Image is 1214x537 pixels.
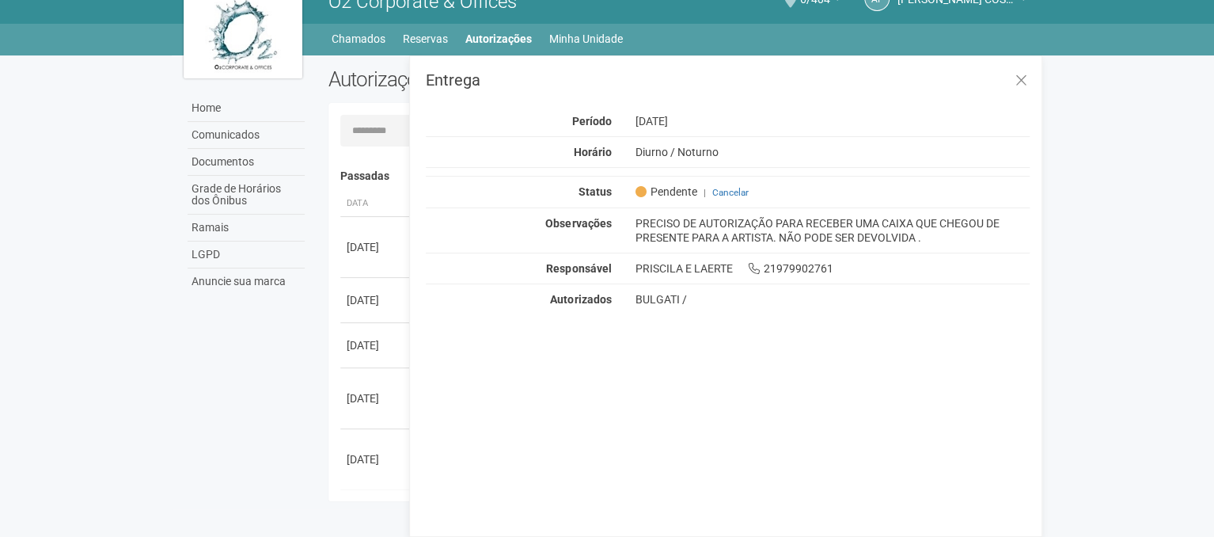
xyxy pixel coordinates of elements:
[635,185,696,199] span: Pendente
[340,170,1019,182] h4: Passadas
[347,239,405,255] div: [DATE]
[426,72,1030,88] h3: Entrega
[711,187,748,198] a: Cancelar
[573,146,611,158] strong: Horário
[623,145,1041,159] div: Diurno / Noturno
[623,114,1041,128] div: [DATE]
[623,261,1041,276] div: PRISCILA E LAERTE 21979902761
[549,28,623,50] a: Minha Unidade
[545,217,611,230] strong: Observações
[347,390,405,406] div: [DATE]
[332,28,385,50] a: Chamados
[347,292,405,308] div: [DATE]
[571,115,611,128] strong: Período
[550,293,611,306] strong: Autorizados
[188,95,305,122] a: Home
[623,216,1041,245] div: PRECISO DE AUTORIZAÇÃO PARA RECEBER UMA CAIXA QUE CHEGOU DE PRESENTE PARA A ARTISTA. NÃO PODE SER...
[546,262,611,275] strong: Responsável
[403,28,448,50] a: Reservas
[347,337,405,353] div: [DATE]
[188,242,305,268] a: LGPD
[188,268,305,295] a: Anuncie sua marca
[703,187,705,198] span: |
[328,67,667,91] h2: Autorizações
[340,191,412,217] th: Data
[188,176,305,215] a: Grade de Horários dos Ônibus
[635,292,1030,307] div: BULGATI /
[188,149,305,176] a: Documentos
[465,28,532,50] a: Autorizações
[188,122,305,149] a: Comunicados
[347,451,405,467] div: [DATE]
[578,185,611,198] strong: Status
[188,215,305,242] a: Ramais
